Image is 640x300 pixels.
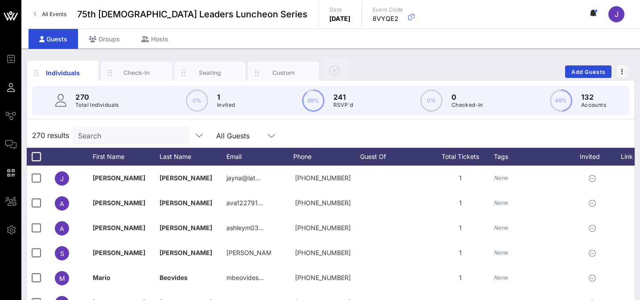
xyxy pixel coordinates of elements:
div: 1 [427,265,494,290]
span: Mario [93,274,111,281]
div: Tags [494,148,570,166]
div: 1 [427,240,494,265]
p: 1 [217,92,235,102]
div: Check-In [117,69,156,77]
div: 1 [427,215,494,240]
i: None [494,224,508,231]
div: Individuals [43,68,83,77]
div: All Guests [216,132,250,140]
i: None [494,199,508,206]
span: +19158005079 [295,224,351,231]
p: [DATE] [329,14,351,23]
span: [PERSON_NAME] [160,174,212,182]
i: None [494,249,508,256]
span: A [60,225,64,232]
div: First Name [93,148,160,166]
div: Groups [78,29,131,49]
span: A [60,200,64,207]
p: Total Individuals [75,101,119,109]
p: 8VYQE2 [373,14,403,23]
span: +13104367738 [295,174,351,182]
i: None [494,274,508,281]
a: All Events [29,7,72,21]
p: ava122791… [226,191,263,215]
div: All Guests [211,126,282,144]
span: [PERSON_NAME] [93,224,145,231]
span: 270 results [32,130,69,141]
div: 1 [427,191,494,215]
div: Email [226,148,293,166]
p: Date [329,5,351,14]
p: 132 [581,92,606,102]
p: RSVP`d [333,101,353,109]
p: Checked-In [451,101,483,109]
div: J [608,6,624,22]
div: Total Tickets [427,148,494,166]
span: +17863519976 [295,274,351,281]
p: jayna@lat… [226,166,261,191]
div: Phone [293,148,360,166]
span: +15127792652 [295,199,351,207]
span: Beovides [160,274,188,281]
span: [PERSON_NAME] [93,199,145,207]
div: Custom [264,69,304,77]
div: Hosts [131,29,179,49]
div: 1 [427,166,494,191]
i: None [494,174,508,181]
p: [PERSON_NAME]… [226,240,271,265]
p: 241 [333,92,353,102]
div: Last Name [160,148,226,166]
p: Invited [217,101,235,109]
span: [PERSON_NAME] [160,199,212,207]
span: Add Guests [571,69,606,75]
div: Guest Of [360,148,427,166]
button: Add Guests [565,65,611,78]
div: Invited [570,148,619,166]
span: All Events [42,11,66,17]
span: [PERSON_NAME] [93,174,145,182]
div: Guests [29,29,78,49]
span: [PERSON_NAME] [160,249,212,256]
p: Event Code [373,5,403,14]
p: ashleym03… [226,215,264,240]
p: mbeovides… [226,265,264,290]
p: 270 [75,92,119,102]
span: J [60,175,64,182]
div: Seating [190,69,230,77]
span: J [615,10,619,19]
span: [PERSON_NAME] [160,224,212,231]
span: 75th [DEMOGRAPHIC_DATA] Leaders Luncheon Series [77,8,308,21]
p: Accounts [581,101,606,109]
span: +15129684884 [295,249,351,256]
span: [PERSON_NAME] [93,249,145,256]
span: M [59,275,65,282]
span: S [60,250,64,257]
p: 0 [451,92,483,102]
